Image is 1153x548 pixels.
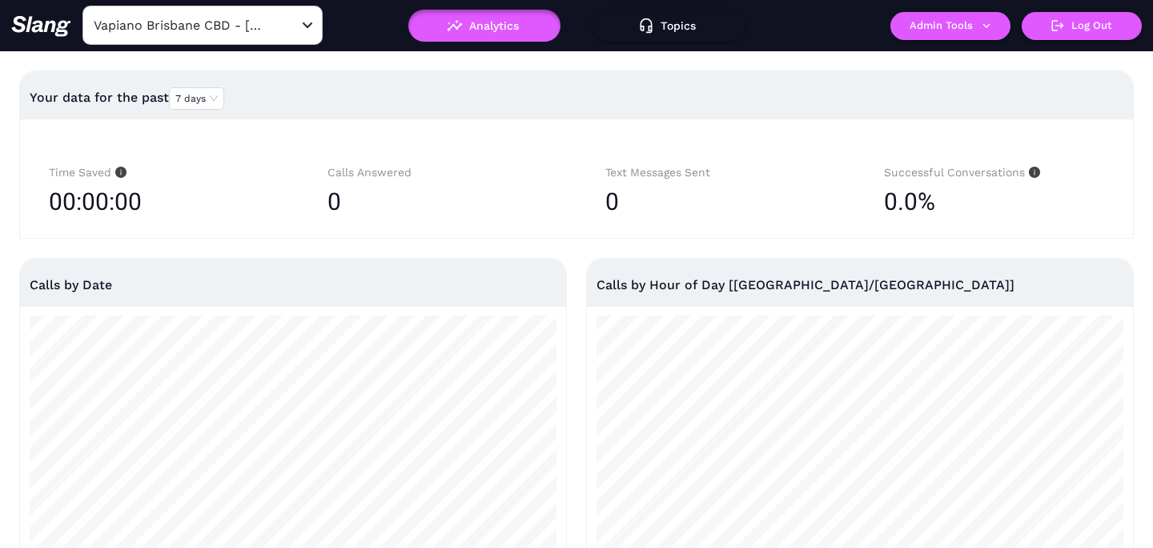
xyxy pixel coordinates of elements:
div: Text Messages Sent [605,163,826,182]
span: Time Saved [49,166,127,179]
a: Analytics [408,19,560,30]
div: Calls by Hour of Day [[GEOGRAPHIC_DATA]/[GEOGRAPHIC_DATA]] [597,259,1123,311]
button: Analytics [408,10,560,42]
span: 7 days [175,88,218,109]
div: Your data for the past [30,79,1123,117]
button: Log Out [1022,12,1142,40]
span: 00:00:00 [49,182,142,222]
button: Open [298,16,317,35]
div: Calls by Date [30,259,556,311]
span: 0.0% [884,182,935,222]
span: 0 [327,187,341,216]
img: 623511267c55cb56e2f2a487_logo2.png [11,15,71,37]
div: Calls Answered [327,163,548,182]
span: info-circle [111,167,127,178]
span: info-circle [1025,167,1040,178]
span: Successful Conversations [884,166,1040,179]
button: Topics [593,10,745,42]
span: 0 [605,187,619,216]
button: Admin Tools [890,12,1010,40]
